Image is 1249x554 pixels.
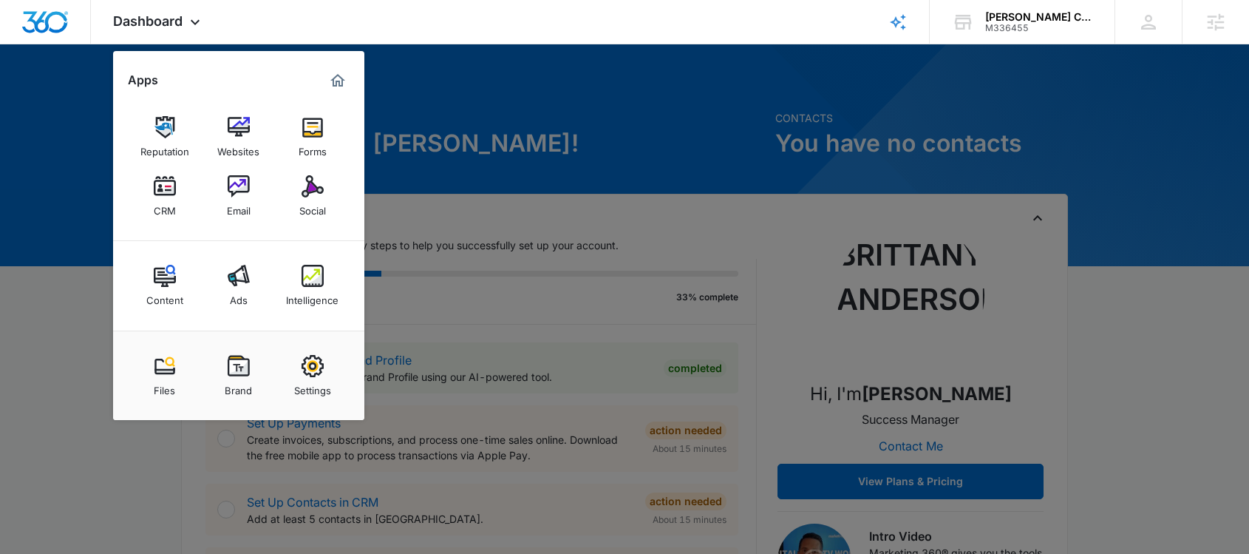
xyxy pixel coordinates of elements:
[154,377,175,396] div: Files
[299,138,327,158] div: Forms
[227,197,251,217] div: Email
[137,257,193,314] a: Content
[326,69,350,92] a: Marketing 360® Dashboard
[985,23,1093,33] div: account id
[137,109,193,165] a: Reputation
[211,257,267,314] a: Ads
[286,287,338,306] div: Intelligence
[211,168,267,224] a: Email
[225,377,252,396] div: Brand
[137,168,193,224] a: CRM
[113,13,183,29] span: Dashboard
[154,197,176,217] div: CRM
[128,73,158,87] h2: Apps
[217,138,259,158] div: Websites
[211,109,267,165] a: Websites
[230,287,248,306] div: Ads
[285,348,341,404] a: Settings
[140,138,189,158] div: Reputation
[294,377,331,396] div: Settings
[211,348,267,404] a: Brand
[137,348,193,404] a: Files
[285,257,341,314] a: Intelligence
[285,109,341,165] a: Forms
[985,11,1093,23] div: account name
[299,197,326,217] div: Social
[146,287,183,306] div: Content
[285,168,341,224] a: Social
